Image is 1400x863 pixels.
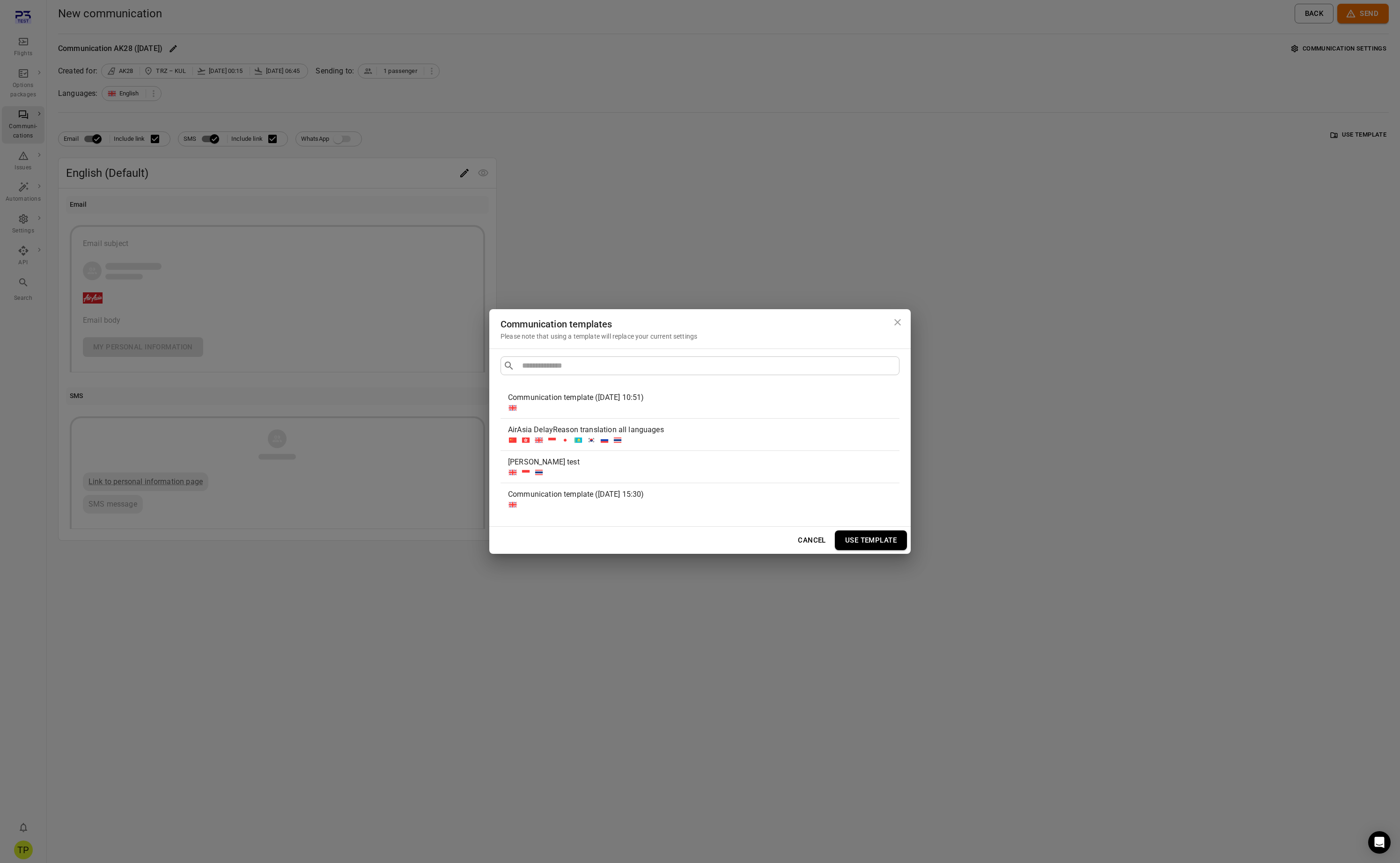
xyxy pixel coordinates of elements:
[501,386,899,418] div: Communication template ([DATE] 10:51)
[508,424,888,435] div: AirAsia DelayReason translation all languages
[501,332,899,341] div: Please note that using a template will replace your current settings
[1368,831,1391,854] div: Open Intercom Messenger
[508,457,888,468] div: [PERSON_NAME] test
[835,530,907,550] button: Use template
[501,483,899,515] div: Communication template ([DATE] 15:30)
[508,489,888,500] div: Communication template ([DATE] 15:30)
[508,392,888,403] div: Communication template ([DATE] 10:51)
[501,451,899,483] div: [PERSON_NAME] test
[501,419,899,450] div: AirAsia DelayReason translation all languages
[888,313,907,332] button: Close dialog
[793,530,831,550] button: Cancel
[501,317,899,332] div: Communication templates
